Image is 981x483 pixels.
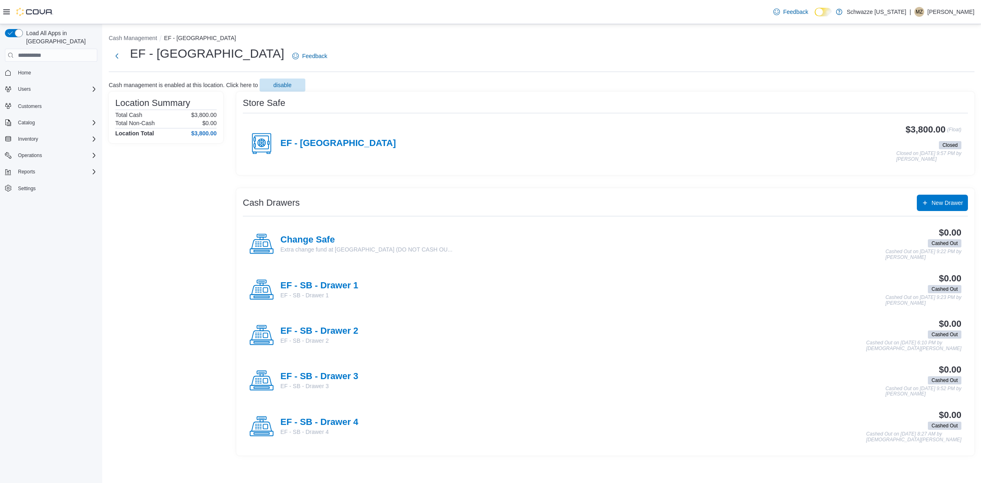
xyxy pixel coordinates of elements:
[866,340,961,351] p: Cashed Out on [DATE] 6:10 PM by [DEMOGRAPHIC_DATA][PERSON_NAME]
[885,386,961,397] p: Cashed Out on [DATE] 9:52 PM by [PERSON_NAME]
[770,4,811,20] a: Feedback
[15,118,97,128] span: Catalog
[932,331,958,338] span: Cashed Out
[15,68,34,78] a: Home
[18,70,31,76] span: Home
[280,417,358,428] h4: EF - SB - Drawer 4
[939,228,961,238] h3: $0.00
[18,168,35,175] span: Reports
[191,130,217,137] h4: $3,800.00
[280,428,358,436] p: EF - SB - Drawer 4
[243,198,300,208] h3: Cash Drawers
[15,151,97,160] span: Operations
[280,382,358,390] p: EF - SB - Drawer 3
[16,8,53,16] img: Cova
[932,199,963,207] span: New Drawer
[15,101,97,111] span: Customers
[928,330,961,339] span: Cashed Out
[273,81,291,89] span: disable
[18,119,35,126] span: Catalog
[280,281,358,291] h4: EF - SB - Drawer 1
[847,7,906,17] p: Schwazze [US_STATE]
[2,133,101,145] button: Inventory
[928,285,961,293] span: Cashed Out
[15,84,97,94] span: Users
[932,285,958,293] span: Cashed Out
[280,235,452,245] h4: Change Safe
[885,295,961,306] p: Cashed Out on [DATE] 9:23 PM by [PERSON_NAME]
[202,120,217,126] p: $0.00
[280,326,358,337] h4: EF - SB - Drawer 2
[2,67,101,79] button: Home
[302,52,327,60] span: Feedback
[927,7,974,17] p: [PERSON_NAME]
[932,240,958,247] span: Cashed Out
[2,182,101,194] button: Settings
[815,8,832,16] input: Dark Mode
[191,112,217,118] p: $3,800.00
[18,152,42,159] span: Operations
[2,100,101,112] button: Customers
[909,7,911,17] p: |
[896,151,961,162] p: Closed on [DATE] 9:57 PM by [PERSON_NAME]
[783,8,808,16] span: Feedback
[2,166,101,177] button: Reports
[2,117,101,128] button: Catalog
[23,29,97,45] span: Load All Apps in [GEOGRAPHIC_DATA]
[260,79,305,92] button: disable
[15,67,97,78] span: Home
[939,365,961,375] h3: $0.00
[15,167,38,177] button: Reports
[15,184,39,193] a: Settings
[109,82,258,88] p: Cash management is enabled at this location. Click here to
[280,245,452,254] p: Extra change fund at [GEOGRAPHIC_DATA] (DO NOT CASH OU...
[932,422,958,429] span: Cashed Out
[109,35,157,41] button: Cash Management
[109,34,974,44] nav: An example of EuiBreadcrumbs
[928,422,961,430] span: Cashed Out
[280,337,358,345] p: EF - SB - Drawer 2
[115,98,190,108] h3: Location Summary
[15,151,45,160] button: Operations
[115,120,155,126] h6: Total Non-Cash
[914,7,924,17] div: Mengistu Zebulun
[280,371,358,382] h4: EF - SB - Drawer 3
[109,48,125,64] button: Next
[928,376,961,384] span: Cashed Out
[15,84,34,94] button: Users
[5,63,97,216] nav: Complex example
[885,249,961,260] p: Cashed Out on [DATE] 9:22 PM by [PERSON_NAME]
[866,431,961,443] p: Cashed Out on [DATE] 8:27 AM by [DEMOGRAPHIC_DATA][PERSON_NAME]
[947,125,961,139] p: (Float)
[130,45,284,62] h1: EF - [GEOGRAPHIC_DATA]
[939,319,961,329] h3: $0.00
[18,136,38,142] span: Inventory
[815,16,815,17] span: Dark Mode
[115,112,142,118] h6: Total Cash
[15,118,38,128] button: Catalog
[18,185,36,192] span: Settings
[15,134,41,144] button: Inventory
[243,98,285,108] h3: Store Safe
[939,274,961,283] h3: $0.00
[280,138,396,149] h4: EF - [GEOGRAPHIC_DATA]
[939,410,961,420] h3: $0.00
[928,239,961,247] span: Cashed Out
[15,167,97,177] span: Reports
[2,150,101,161] button: Operations
[917,195,968,211] button: New Drawer
[164,35,236,41] button: EF - [GEOGRAPHIC_DATA]
[916,7,923,17] span: MZ
[15,134,97,144] span: Inventory
[2,83,101,95] button: Users
[15,101,45,111] a: Customers
[906,125,946,135] h3: $3,800.00
[939,141,961,149] span: Closed
[18,86,31,92] span: Users
[932,377,958,384] span: Cashed Out
[280,291,358,299] p: EF - SB - Drawer 1
[115,130,154,137] h4: Location Total
[289,48,330,64] a: Feedback
[18,103,42,110] span: Customers
[15,183,97,193] span: Settings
